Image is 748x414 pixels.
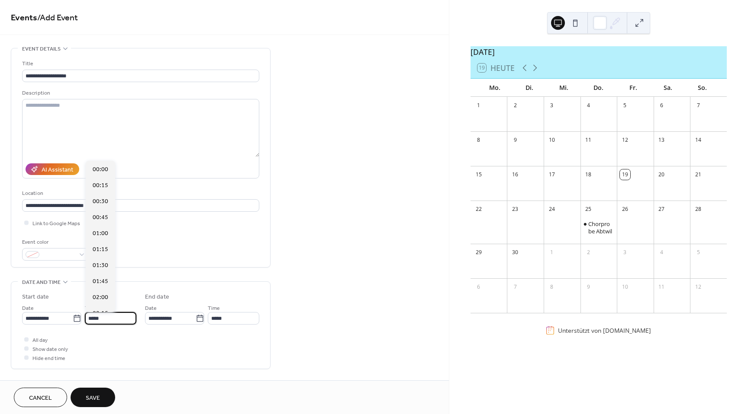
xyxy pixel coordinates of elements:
div: 18 [583,169,593,180]
span: Recurring event [22,379,68,389]
div: 2 [510,100,520,111]
div: Mi. [547,79,581,96]
div: 24 [547,204,557,214]
div: 11 [583,135,593,145]
span: Event details [22,45,61,54]
a: [DOMAIN_NAME] [603,326,651,334]
div: 12 [620,135,630,145]
span: 02:15 [93,309,108,318]
div: Fr. [616,79,651,96]
div: 8 [547,282,557,292]
div: 3 [620,247,630,258]
span: 01:15 [93,245,108,254]
div: 30 [510,247,520,258]
span: Date [22,304,34,313]
span: 00:45 [93,213,108,222]
div: 6 [656,100,667,111]
span: Time [85,304,97,313]
div: 13 [656,135,667,145]
span: Time [208,304,220,313]
span: Cancel [29,394,52,403]
span: All day [32,336,48,345]
span: Save [86,394,100,403]
span: Date [145,304,157,313]
div: 11 [656,282,667,292]
div: 3 [547,100,557,111]
div: Mo. [477,79,512,96]
button: Save [71,388,115,407]
div: 2 [583,247,593,258]
span: Date and time [22,278,61,287]
div: 5 [620,100,630,111]
div: 28 [693,204,703,214]
span: 01:30 [93,261,108,270]
div: 4 [656,247,667,258]
div: Title [22,59,258,68]
div: 20 [656,169,667,180]
div: 5 [693,247,703,258]
div: 1 [473,100,484,111]
div: 7 [693,100,703,111]
span: 01:00 [93,229,108,238]
span: 00:00 [93,165,108,174]
div: Start date [22,293,49,302]
a: Events [11,10,37,26]
div: 7 [510,282,520,292]
div: Chorprobe Abtwil [588,220,613,235]
div: End date [145,293,169,302]
div: Do. [581,79,616,96]
div: [DATE] [471,46,727,57]
div: 21 [693,169,703,180]
div: 10 [547,135,557,145]
div: 9 [583,282,593,292]
div: Sa. [651,79,685,96]
span: Show date only [32,345,68,354]
div: 15 [473,169,484,180]
span: 00:15 [93,181,108,190]
div: 26 [620,204,630,214]
div: 22 [473,204,484,214]
div: Chorprobe Abtwil [580,220,617,235]
div: 16 [510,169,520,180]
div: 10 [620,282,630,292]
div: 17 [547,169,557,180]
div: So. [685,79,720,96]
div: 27 [656,204,667,214]
span: / Add Event [37,10,78,26]
div: 12 [693,282,703,292]
div: 1 [547,247,557,258]
div: 6 [473,282,484,292]
div: 8 [473,135,484,145]
div: AI Assistant [42,166,73,175]
div: Di. [512,79,547,96]
div: 25 [583,204,593,214]
div: 14 [693,135,703,145]
div: 9 [510,135,520,145]
span: 01:45 [93,277,108,286]
div: Location [22,189,258,198]
button: AI Assistant [26,163,79,175]
span: Link to Google Maps [32,219,80,228]
span: 00:30 [93,197,108,206]
div: 19 [620,169,630,180]
button: Cancel [14,388,67,407]
div: 29 [473,247,484,258]
div: Description [22,89,258,98]
div: 4 [583,100,593,111]
div: Event color [22,238,87,247]
span: Hide end time [32,354,65,363]
div: Unterstützt von [558,326,651,334]
div: 23 [510,204,520,214]
span: 02:00 [93,293,108,302]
